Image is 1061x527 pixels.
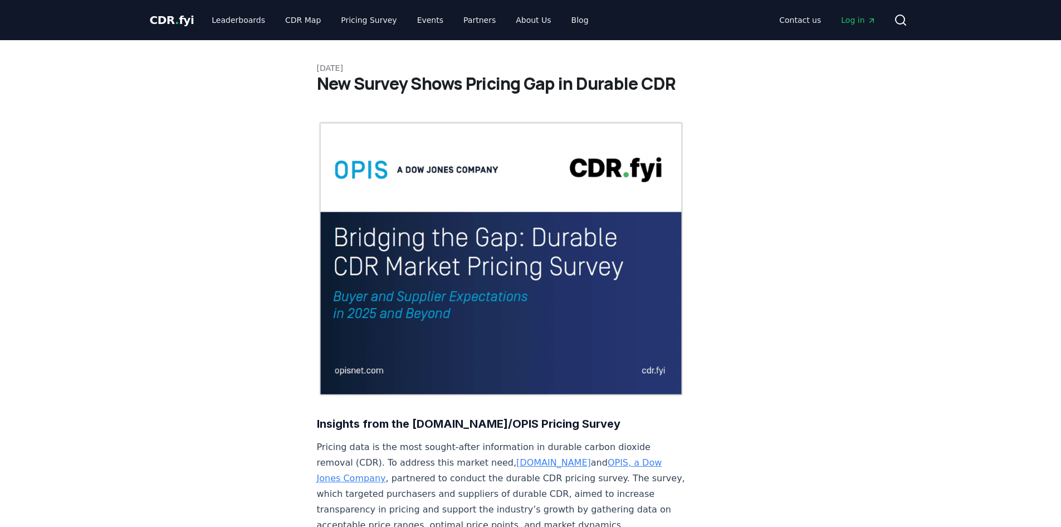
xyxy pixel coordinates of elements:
[563,10,598,30] a: Blog
[332,10,405,30] a: Pricing Survey
[175,13,179,27] span: .
[317,417,620,431] strong: Insights from the [DOMAIN_NAME]/OPIS Pricing Survey
[317,120,686,397] img: blog post image
[832,10,884,30] a: Log in
[150,12,194,28] a: CDR.fyi
[150,13,194,27] span: CDR fyi
[516,457,591,468] a: [DOMAIN_NAME]
[317,62,745,74] p: [DATE]
[841,14,876,26] span: Log in
[317,74,745,94] h1: New Survey Shows Pricing Gap in Durable CDR
[770,10,830,30] a: Contact us
[203,10,274,30] a: Leaderboards
[408,10,452,30] a: Events
[276,10,330,30] a: CDR Map
[507,10,560,30] a: About Us
[454,10,505,30] a: Partners
[203,10,597,30] nav: Main
[770,10,884,30] nav: Main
